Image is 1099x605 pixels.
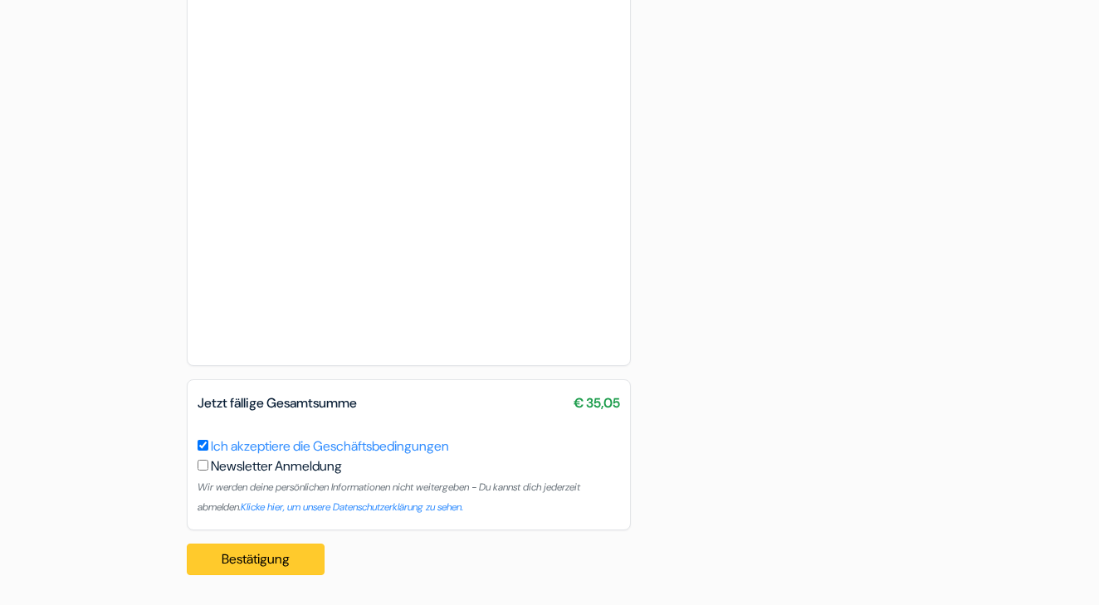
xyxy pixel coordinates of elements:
span: € 35,05 [574,393,620,413]
label: Newsletter Anmeldung [211,456,342,476]
a: Klicke hier, um unsere Datenschutzerklärung zu sehen. [241,500,463,514]
small: Wir werden deine persönlichen Informationen nicht weitergeben - Du kannst dich jederzeit abmelden. [198,481,580,514]
a: Ich akzeptiere die Geschäftsbedingungen [211,437,449,455]
button: Bestätigung [187,544,325,575]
